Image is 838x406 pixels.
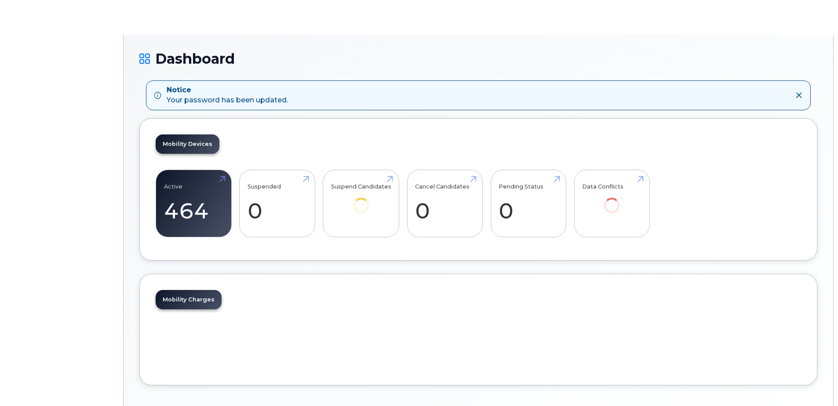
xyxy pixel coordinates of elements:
[499,174,558,232] a: Pending Status 0
[415,174,474,232] a: Cancel Candidates 0
[331,174,391,225] a: Suspend Candidates
[167,85,288,95] strong: Notice
[248,174,307,232] a: Suspended 0
[156,290,222,309] a: Mobility Charges
[167,85,288,105] div: Your password has been updated.
[164,174,223,232] a: Active 464
[156,134,219,154] a: Mobility Devices
[139,51,817,66] h1: Dashboard
[582,174,641,225] a: Data Conflicts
